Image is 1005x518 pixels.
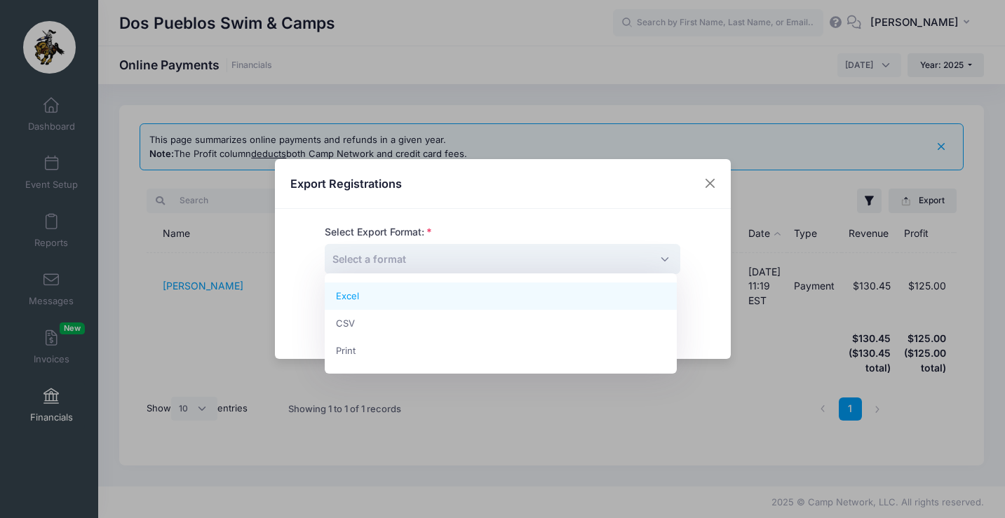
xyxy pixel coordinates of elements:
[697,171,722,196] button: Close
[325,337,677,364] li: Print
[325,225,432,240] label: Select Export Format:
[290,175,402,192] h4: Export Registrations
[325,282,677,310] li: Excel
[325,244,680,274] span: Select a format
[332,252,406,266] span: Select a format
[325,310,677,337] li: CSV
[332,253,406,265] span: Select a format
